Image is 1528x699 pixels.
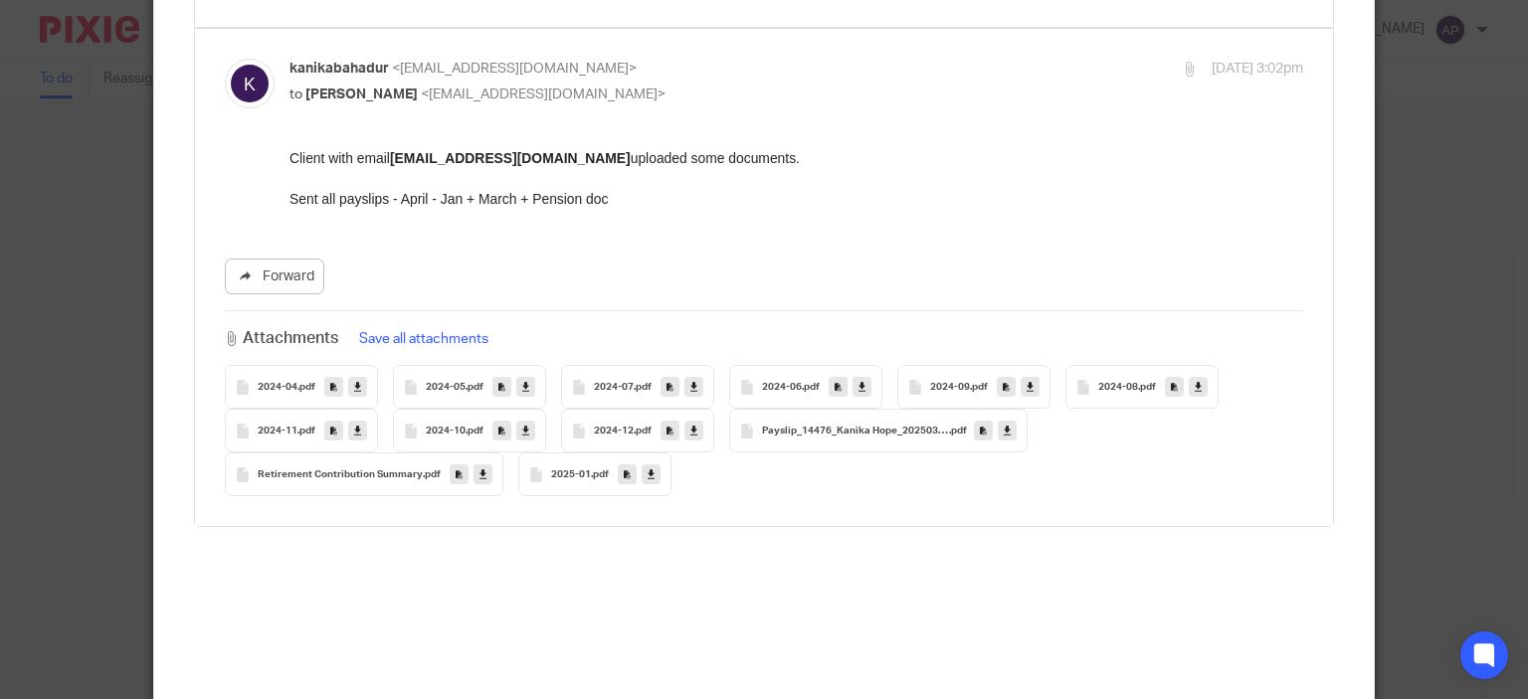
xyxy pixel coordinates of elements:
button: 2024-09.pdf [897,365,1050,409]
span: .pdf [1138,382,1156,394]
span: 2024-11 [258,426,297,437]
button: 2024-05.pdf [393,365,546,409]
span: .pdf [970,382,988,394]
span: .pdf [634,382,652,394]
span: [PERSON_NAME] [305,87,418,101]
button: 2024-08.pdf [1065,365,1219,409]
span: 2024-04 [258,382,297,394]
span: .pdf [949,426,967,437]
button: 2025-01.pdf [518,452,671,496]
img: svg%3E [225,59,275,108]
button: 2024-04.pdf [225,365,378,409]
span: 2024-10 [426,426,466,437]
button: Retirement Contribution Summary.pdf [225,452,503,496]
h3: Attachments [225,327,338,350]
p: [DATE] 3:02pm [1212,59,1303,80]
span: Payslip_14476_Kanika Hope_20250325 [762,426,949,437]
span: 2024-09 [930,382,970,394]
a: Forward [225,259,324,294]
span: .pdf [423,469,441,481]
button: Payslip_14476_Kanika Hope_20250325.pdf [729,409,1028,452]
span: .pdf [466,382,483,394]
span: kanikabahadur [289,62,389,76]
button: Save all attachments [353,328,494,350]
span: 2024-07 [594,382,634,394]
button: 2024-12.pdf [561,409,714,452]
span: <[EMAIL_ADDRESS][DOMAIN_NAME]> [421,87,666,101]
span: .pdf [297,382,315,394]
span: <[EMAIL_ADDRESS][DOMAIN_NAME]> [392,62,637,76]
button: 2024-11.pdf [225,409,378,452]
strong: [EMAIL_ADDRESS][DOMAIN_NAME] [100,2,341,18]
span: .pdf [802,382,820,394]
span: 2024-05 [426,382,466,394]
span: .pdf [634,426,652,437]
span: 2024-12 [594,426,634,437]
span: Retirement Contribution Summary [258,469,423,481]
button: 2024-07.pdf [561,365,714,409]
span: to [289,87,302,101]
span: 2024-06 [762,382,802,394]
span: 2025-01 [551,469,591,481]
span: .pdf [466,426,483,437]
button: 2024-10.pdf [393,409,546,452]
span: .pdf [297,426,315,437]
span: 2024-08 [1098,382,1138,394]
button: 2024-06.pdf [729,365,882,409]
span: .pdf [591,469,609,481]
